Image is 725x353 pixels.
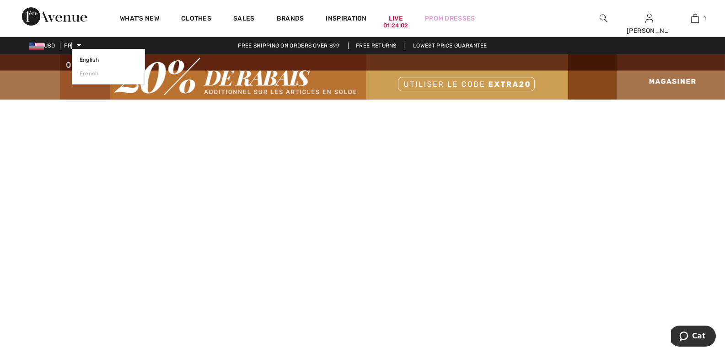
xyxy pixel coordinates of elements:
a: Sales [233,15,255,24]
a: Live01:24:02 [389,14,403,23]
font: French [80,70,99,77]
font: Sales [233,15,255,22]
font: FR [64,42,71,49]
font: [PERSON_NAME] [627,27,680,35]
font: Inspiration [326,15,366,22]
font: Free shipping on orders over $99 [238,42,339,49]
a: Lowest price guarantee [406,42,494,49]
iframe: Opens a widget where you can chat with one of our agents [671,326,716,348]
font: Lowest price guarantee [413,42,487,49]
font: 1 [704,15,706,21]
img: My cart [691,13,699,24]
a: 1 [672,13,717,24]
a: Prom dresses [425,14,475,23]
font: Live [389,15,403,22]
font: Brands [277,15,304,22]
img: US Dollar [29,42,44,50]
img: 1st Avenue [22,7,87,26]
font: Prom dresses [425,15,475,22]
a: Brands [277,15,304,24]
img: research [600,13,607,24]
font: Clothes [181,15,211,22]
font: USD [44,42,55,49]
a: What's new [120,15,159,24]
font: English [80,57,99,63]
font: Free returns [356,42,397,49]
font: What's new [120,15,159,22]
img: My information [645,13,653,24]
a: English [80,53,137,67]
a: Free returns [348,42,404,49]
a: Clothes [181,15,211,24]
a: Free shipping on orders over $99 [231,42,347,49]
a: Log in [645,14,653,22]
div: 01:24:02 [383,21,408,30]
